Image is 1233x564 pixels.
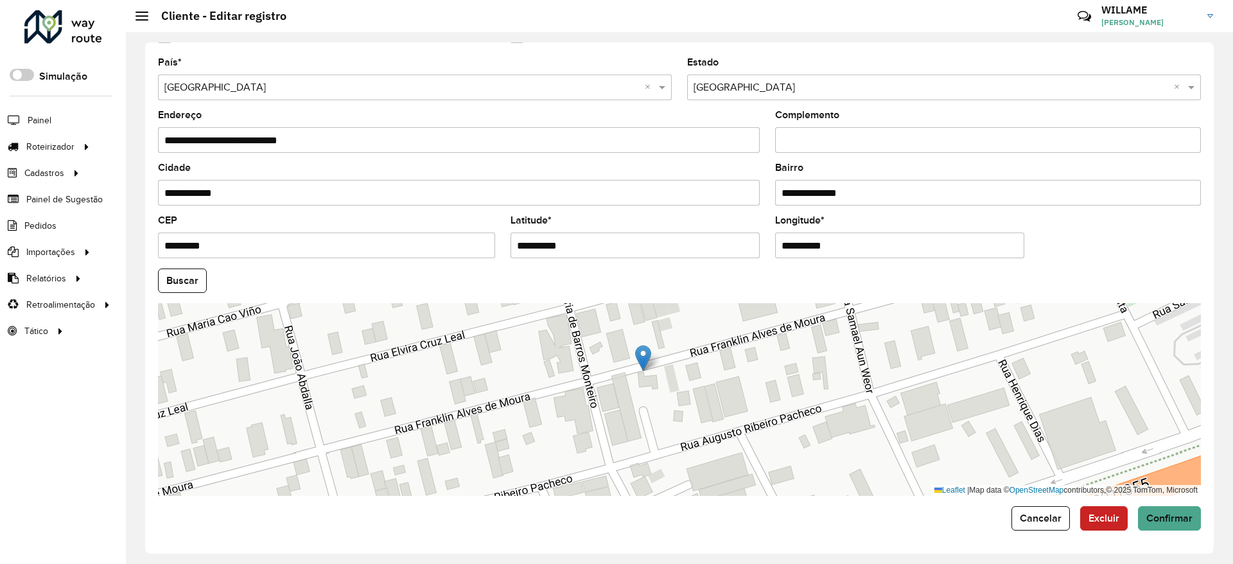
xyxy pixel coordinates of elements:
span: | [967,486,969,495]
h2: Cliente - Editar registro [148,9,286,23]
span: Importações [26,245,75,259]
span: Clear all [1174,80,1185,95]
label: Latitude [511,213,552,228]
img: Marker [635,345,651,371]
span: Excluir [1089,513,1119,524]
span: Retroalimentação [26,298,95,312]
span: Painel de Sugestão [26,193,103,206]
button: Confirmar [1138,506,1201,531]
h3: WILLAME [1101,4,1198,16]
div: Map data © contributors,© 2025 TomTom, Microsoft [931,485,1201,496]
label: Cidade [158,160,191,175]
span: Confirmar [1146,513,1193,524]
label: Simulação [39,69,87,84]
span: Cancelar [1020,513,1062,524]
span: Cadastros [24,166,64,180]
span: Clear all [645,80,656,95]
button: Excluir [1080,506,1128,531]
span: Painel [28,114,51,127]
a: OpenStreetMap [1010,486,1064,495]
label: Estado [687,55,719,70]
label: Endereço [158,107,202,123]
label: CEP [158,213,177,228]
button: Buscar [158,269,207,293]
label: Complemento [775,107,839,123]
span: Pedidos [24,219,57,233]
label: Bairro [775,160,803,175]
span: [PERSON_NAME] [1101,17,1198,28]
label: Longitude [775,213,825,228]
span: Tático [24,324,48,338]
span: Roteirizador [26,140,74,154]
button: Cancelar [1011,506,1070,531]
span: Relatórios [26,272,66,285]
a: Leaflet [934,486,965,495]
label: País [158,55,182,70]
a: Contato Rápido [1071,3,1098,30]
